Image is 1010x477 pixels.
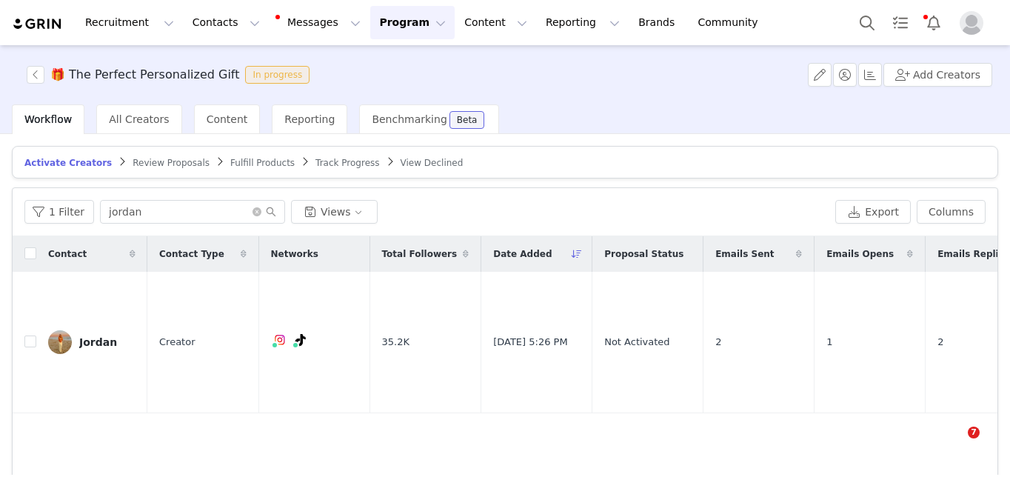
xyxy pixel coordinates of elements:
span: 35.2K [382,335,409,350]
button: Content [455,6,536,39]
button: Notifications [917,6,950,39]
button: Messages [270,6,369,39]
span: Benchmarking [372,113,447,125]
img: instagram.svg [274,334,286,346]
span: Reporting [284,113,335,125]
span: View Declined [401,158,464,168]
a: Brands [629,6,688,39]
button: 1 Filter [24,200,94,224]
span: Date Added [493,247,552,261]
span: Emails Sent [715,247,774,261]
span: Total Followers [382,247,458,261]
img: 876557ab-acd4-4a04-9970-53f05c782c49.jpg [48,330,72,354]
div: Beta [457,116,478,124]
span: Workflow [24,113,72,125]
button: Recruitment [76,6,183,39]
button: Columns [917,200,986,224]
img: placeholder-profile.jpg [960,11,983,35]
button: Profile [951,11,998,35]
button: Add Creators [883,63,992,87]
a: Tasks [884,6,917,39]
i: icon: search [266,207,276,217]
span: Creator [159,335,195,350]
span: Review Proposals [133,158,210,168]
span: 7 [968,427,980,438]
button: Contacts [184,6,269,39]
span: In progress [245,66,310,84]
img: grin logo [12,17,64,31]
a: Community [689,6,774,39]
span: Proposal Status [604,247,683,261]
span: Contact [48,247,87,261]
span: Track Progress [315,158,379,168]
span: Fulfill Products [230,158,295,168]
iframe: Intercom live chat [937,427,973,462]
span: 2 [715,335,721,350]
button: Views [291,200,378,224]
button: Export [835,200,911,224]
span: Activate Creators [24,158,112,168]
i: icon: close-circle [252,207,261,216]
span: Networks [271,247,318,261]
span: Content [207,113,248,125]
span: [object Object] [27,66,315,84]
button: Reporting [537,6,629,39]
button: Search [851,6,883,39]
span: [DATE] 5:26 PM [493,335,567,350]
span: All Creators [109,113,169,125]
span: Emails Opens [826,247,894,261]
span: Contact Type [159,247,224,261]
span: Not Activated [604,335,669,350]
div: Jordan [79,336,117,348]
button: Program [370,6,455,39]
input: Search... [100,200,285,224]
a: Jordan [48,330,136,354]
span: 1 [826,335,832,350]
span: Emails Replies [937,247,1010,261]
h3: 🎁 The Perfect Personalized Gift [50,66,239,84]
